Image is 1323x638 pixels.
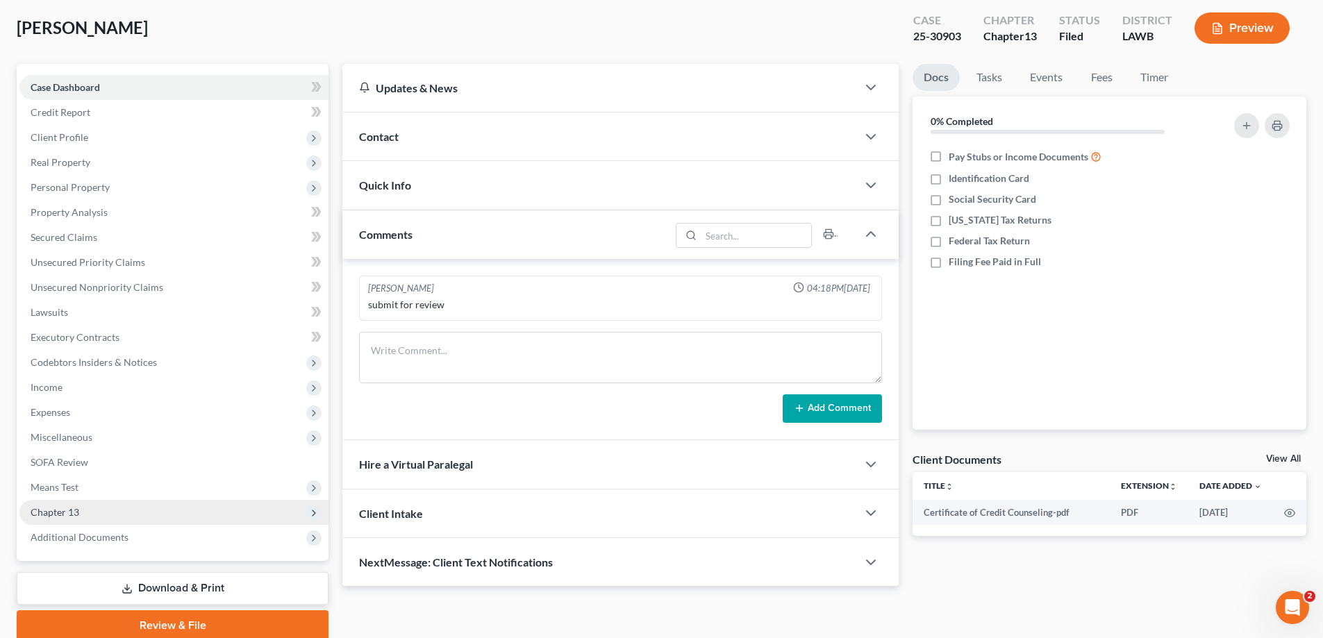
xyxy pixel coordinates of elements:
[983,12,1037,28] div: Chapter
[949,213,1051,227] span: [US_STATE] Tax Returns
[913,28,961,44] div: 25-30903
[1266,454,1301,464] a: View All
[1254,482,1262,491] i: expand_more
[1121,480,1177,491] a: Extensionunfold_more
[31,81,100,93] span: Case Dashboard
[31,156,90,168] span: Real Property
[19,200,328,225] a: Property Analysis
[31,531,128,543] span: Additional Documents
[913,12,961,28] div: Case
[31,181,110,193] span: Personal Property
[19,250,328,275] a: Unsecured Priority Claims
[31,406,70,418] span: Expenses
[31,206,108,218] span: Property Analysis
[31,331,119,343] span: Executory Contracts
[931,115,993,127] strong: 0% Completed
[31,431,92,443] span: Miscellaneous
[1276,591,1309,624] iframe: Intercom live chat
[1059,12,1100,28] div: Status
[368,298,873,312] div: submit for review
[1110,500,1188,525] td: PDF
[1188,500,1273,525] td: [DATE]
[19,300,328,325] a: Lawsuits
[17,17,148,37] span: [PERSON_NAME]
[19,75,328,100] a: Case Dashboard
[19,450,328,475] a: SOFA Review
[31,506,79,518] span: Chapter 13
[1122,28,1172,44] div: LAWB
[1304,591,1315,602] span: 2
[924,480,954,491] a: Titleunfold_more
[31,481,78,493] span: Means Test
[945,482,954,491] i: unfold_more
[949,234,1030,248] span: Federal Tax Return
[949,255,1041,269] span: Filing Fee Paid in Full
[31,131,88,143] span: Client Profile
[359,178,411,192] span: Quick Info
[359,130,399,143] span: Contact
[19,100,328,125] a: Credit Report
[1079,64,1124,91] a: Fees
[31,106,90,118] span: Credit Report
[19,275,328,300] a: Unsecured Nonpriority Claims
[965,64,1013,91] a: Tasks
[913,452,1001,467] div: Client Documents
[1059,28,1100,44] div: Filed
[368,282,434,295] div: [PERSON_NAME]
[783,394,882,423] button: Add Comment
[359,555,553,569] span: NextMessage: Client Text Notifications
[31,356,157,368] span: Codebtors Insiders & Notices
[913,64,960,91] a: Docs
[19,325,328,350] a: Executory Contracts
[1024,29,1037,42] span: 13
[1122,12,1172,28] div: District
[1195,12,1290,44] button: Preview
[19,225,328,250] a: Secured Claims
[359,457,473,471] span: Hire a Virtual Paralegal
[359,507,423,520] span: Client Intake
[807,282,870,295] span: 04:18PM[DATE]
[31,306,68,318] span: Lawsuits
[913,500,1110,525] td: Certificate of Credit Counseling-pdf
[31,256,145,268] span: Unsecured Priority Claims
[949,192,1036,206] span: Social Security Card
[949,150,1088,164] span: Pay Stubs or Income Documents
[31,381,63,393] span: Income
[949,171,1029,185] span: Identification Card
[31,231,97,243] span: Secured Claims
[31,456,88,468] span: SOFA Review
[359,228,413,241] span: Comments
[1169,482,1177,491] i: unfold_more
[983,28,1037,44] div: Chapter
[1019,64,1074,91] a: Events
[701,224,812,247] input: Search...
[359,81,840,95] div: Updates & News
[1199,480,1262,491] a: Date Added expand_more
[31,281,163,293] span: Unsecured Nonpriority Claims
[17,572,328,605] a: Download & Print
[1129,64,1179,91] a: Timer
